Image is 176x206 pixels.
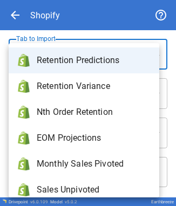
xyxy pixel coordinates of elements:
span: Sales Unpivoted [37,183,151,196]
img: brand icon not found [17,106,30,119]
img: brand icon not found [17,54,30,67]
span: Nth Order Retention [37,106,151,119]
span: EOM Projections [37,132,151,145]
span: Monthly Sales Pivoted [37,157,151,170]
span: Retention Variance [37,80,151,93]
img: brand icon not found [17,132,30,145]
img: brand icon not found [17,183,30,196]
img: brand icon not found [17,157,30,170]
img: brand icon not found [17,80,30,93]
span: Retention Predictions [37,54,151,67]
